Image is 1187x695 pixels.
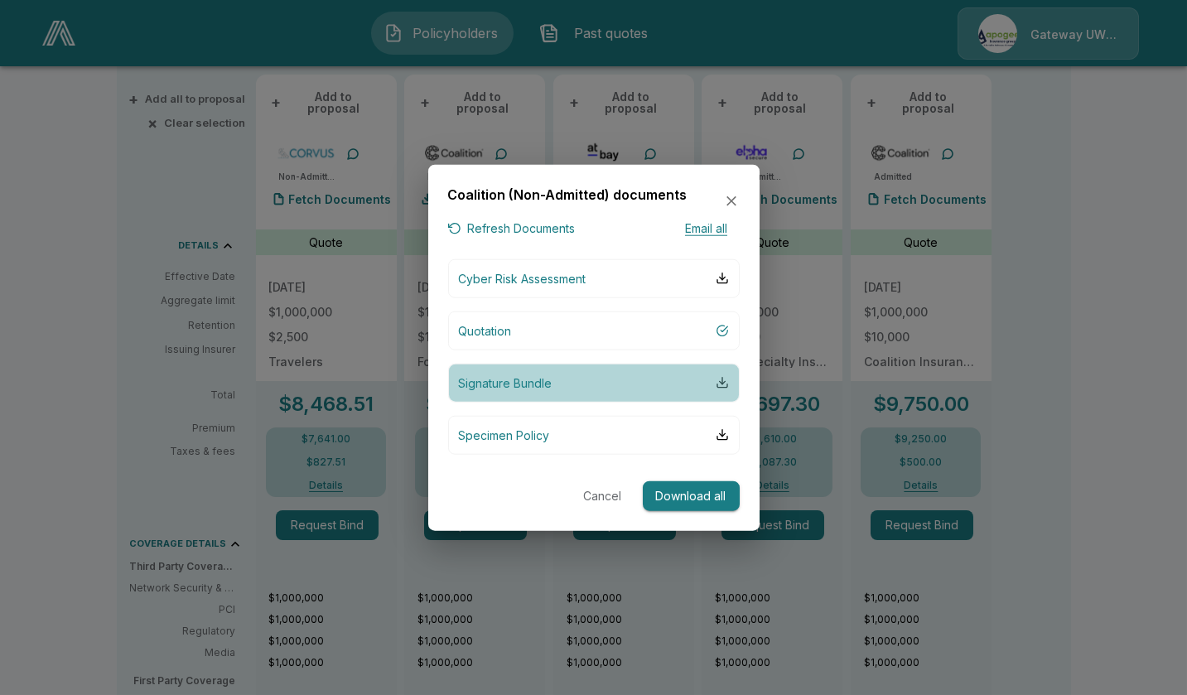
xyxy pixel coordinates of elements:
button: Email all [673,219,740,239]
button: Specimen Policy [448,415,740,454]
button: Quotation [448,311,740,350]
button: Download all [643,480,740,511]
button: Signature Bundle [448,363,740,402]
p: Quotation [459,321,512,339]
p: Signature Bundle [459,374,552,391]
button: Cyber Risk Assessment [448,258,740,297]
p: Cyber Risk Assessment [459,269,586,287]
button: Refresh Documents [448,219,576,239]
button: Cancel [577,480,630,511]
h6: Coalition (Non-Admitted) documents [448,184,688,205]
p: Specimen Policy [459,426,550,443]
